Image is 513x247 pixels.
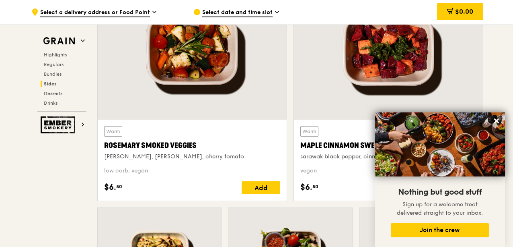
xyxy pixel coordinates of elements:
[44,71,62,77] span: Bundles
[40,8,150,17] span: Select a delivery address or Food Point
[300,167,476,175] div: vegan
[44,52,67,58] span: Highlights
[41,116,78,133] img: Ember Smokery web logo
[44,62,64,67] span: Regulars
[104,126,122,137] div: Warm
[300,140,476,151] div: Maple Cinnamon Sweet Potato
[242,181,280,194] div: Add
[300,153,476,161] div: sarawak black pepper, cinnamon-infused maple syrup, kale
[312,183,318,190] span: 50
[202,8,273,17] span: Select date and time slot
[490,114,503,127] button: Close
[44,100,57,106] span: Drinks
[104,140,280,151] div: Rosemary Smoked Veggies
[391,223,489,237] button: Join the crew
[398,187,482,197] span: Nothing but good stuff
[104,181,116,193] span: $6.
[300,126,318,137] div: Warm
[41,34,78,48] img: Grain web logo
[104,153,280,161] div: [PERSON_NAME], [PERSON_NAME], cherry tomato
[300,181,312,193] span: $6.
[397,201,483,216] span: Sign up for a welcome treat delivered straight to your inbox.
[116,183,122,190] span: 50
[44,81,57,87] span: Sides
[455,8,473,15] span: $0.00
[104,167,280,175] div: low carb, vegan
[44,91,62,96] span: Desserts
[375,112,505,176] img: DSC07876-Edit02-Large.jpeg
